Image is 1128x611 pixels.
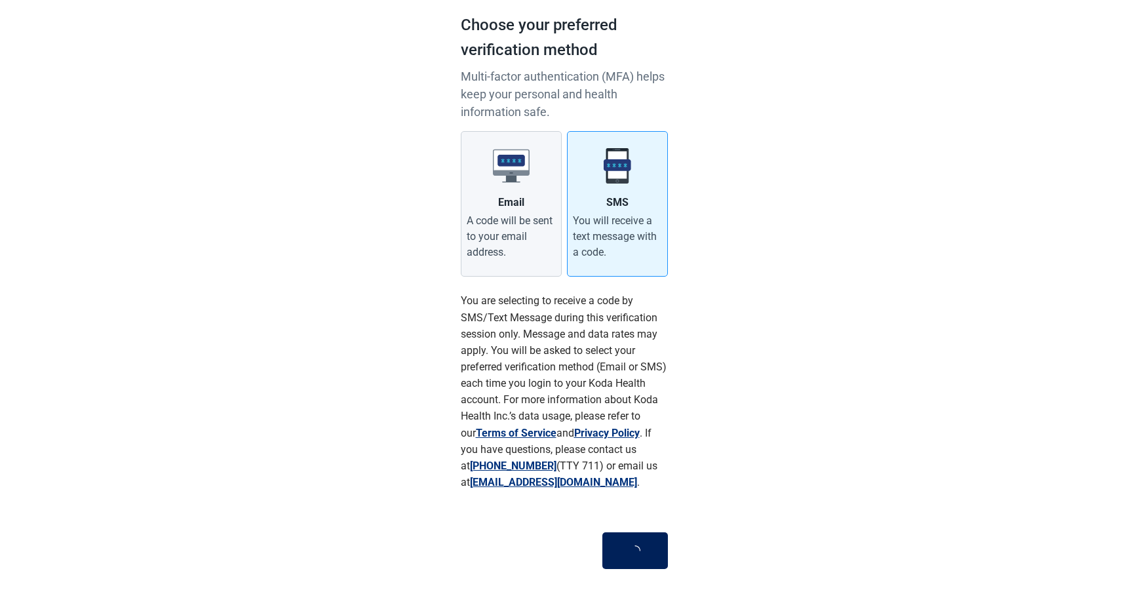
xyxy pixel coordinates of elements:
div: Email [498,195,524,210]
p: You are selecting to receive a code by SMS/Text Message during this verification session only. Me... [461,292,668,490]
span: loading [629,545,641,557]
a: [EMAIL_ADDRESS][DOMAIN_NAME] [470,476,637,488]
a: Privacy Policy [574,427,640,439]
div: SMS [606,195,629,210]
p: Multi-factor authentication (MFA) helps keep your personal and health information safe. [461,68,668,121]
div: You will receive a text message with a code. [573,213,662,260]
a: Terms of Service [476,427,556,439]
a: [PHONE_NUMBER] [470,460,556,472]
h1: Choose your preferred verification method [461,13,668,68]
div: A code will be sent to your email address. [467,213,556,260]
